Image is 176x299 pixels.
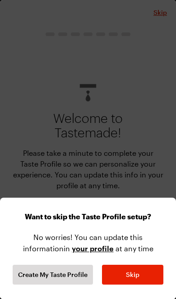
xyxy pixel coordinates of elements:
button: Continue Taste Profile [13,265,93,285]
button: Skip Taste Profile [102,265,163,285]
p: Want to skip the Taste Profile setup? [25,212,151,221]
p: No worries! You can update this information in at any time [23,232,153,254]
span: Create My Taste Profile [18,270,88,279]
a: your profile [72,243,114,253]
span: Skip [126,270,139,279]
